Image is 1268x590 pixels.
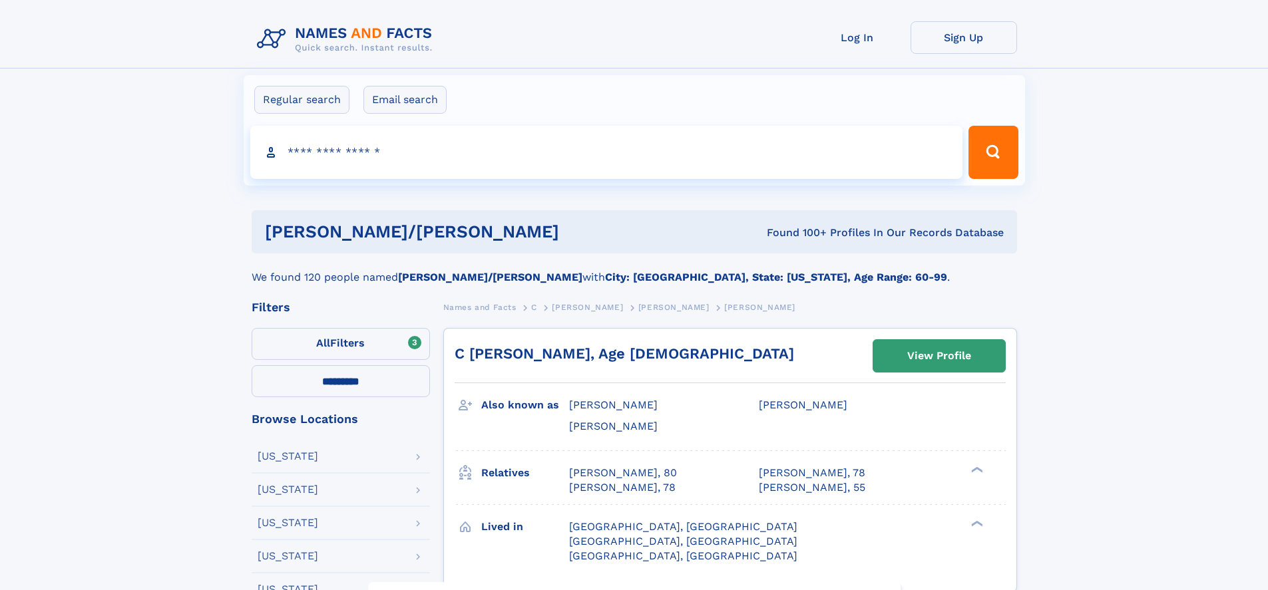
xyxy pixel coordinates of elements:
[907,341,971,371] div: View Profile
[724,303,795,312] span: [PERSON_NAME]
[569,466,677,480] a: [PERSON_NAME], 80
[569,398,658,411] span: [PERSON_NAME]
[250,126,963,179] input: search input
[252,21,443,57] img: Logo Names and Facts
[569,535,797,547] span: [GEOGRAPHIC_DATA], [GEOGRAPHIC_DATA]
[363,86,447,114] label: Email search
[258,551,318,561] div: [US_STATE]
[252,328,430,360] label: Filters
[531,303,537,312] span: C
[531,299,537,315] a: C
[569,420,658,432] span: [PERSON_NAME]
[873,340,1005,372] a: View Profile
[569,480,676,495] a: [PERSON_NAME], 78
[258,484,318,495] div: [US_STATE]
[968,519,984,527] div: ❯
[552,299,623,315] a: [PERSON_NAME]
[481,394,569,416] h3: Also known as
[759,480,865,495] a: [PERSON_NAME], 55
[258,451,318,462] div: [US_STATE]
[638,299,710,315] a: [PERSON_NAME]
[968,126,1018,179] button: Search Button
[638,303,710,312] span: [PERSON_NAME]
[569,549,797,562] span: [GEOGRAPHIC_DATA], [GEOGRAPHIC_DATA]
[443,299,517,315] a: Names and Facts
[455,345,794,362] a: C [PERSON_NAME], Age [DEMOGRAPHIC_DATA]
[759,466,865,480] a: [PERSON_NAME], 78
[759,398,847,411] span: [PERSON_NAME]
[398,271,582,283] b: [PERSON_NAME]/[PERSON_NAME]
[481,462,569,484] h3: Relatives
[481,516,569,538] h3: Lived in
[254,86,349,114] label: Regular search
[316,337,330,349] span: All
[258,517,318,528] div: [US_STATE]
[252,301,430,313] div: Filters
[804,21,911,54] a: Log In
[252,413,430,425] div: Browse Locations
[968,465,984,474] div: ❯
[252,253,1017,285] div: We found 120 people named with .
[265,223,663,240] h1: [PERSON_NAME]/[PERSON_NAME]
[663,225,1004,240] div: Found 100+ Profiles In Our Records Database
[605,271,947,283] b: City: [GEOGRAPHIC_DATA], State: [US_STATE], Age Range: 60-99
[911,21,1017,54] a: Sign Up
[569,520,797,533] span: [GEOGRAPHIC_DATA], [GEOGRAPHIC_DATA]
[552,303,623,312] span: [PERSON_NAME]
